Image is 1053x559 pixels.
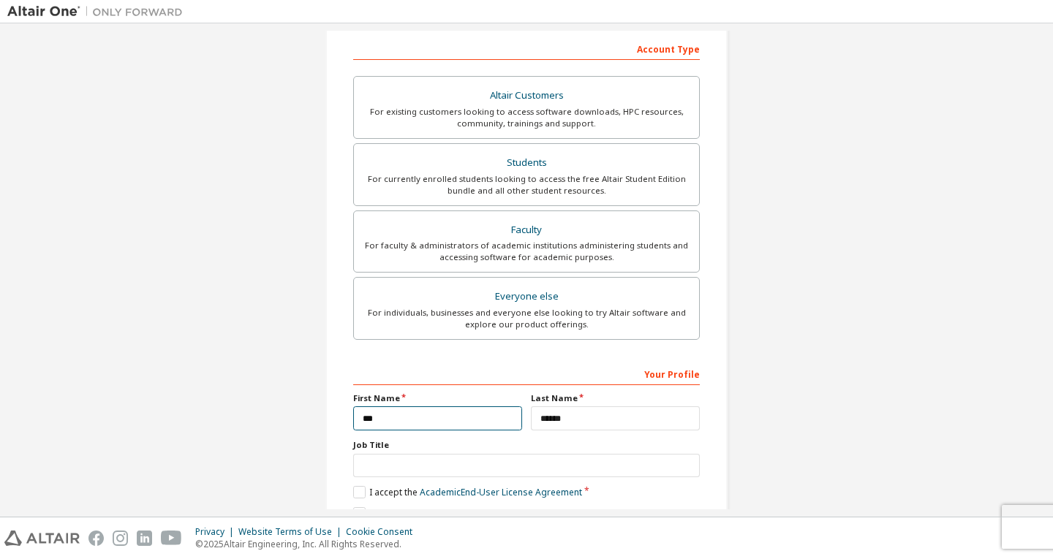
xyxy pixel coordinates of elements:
[4,531,80,546] img: altair_logo.svg
[346,526,421,538] div: Cookie Consent
[531,392,700,404] label: Last Name
[363,106,690,129] div: For existing customers looking to access software downloads, HPC resources, community, trainings ...
[420,486,582,498] a: Academic End-User License Agreement
[353,486,582,498] label: I accept the
[353,507,581,520] label: I would like to receive marketing emails from Altair
[363,153,690,173] div: Students
[363,173,690,197] div: For currently enrolled students looking to access the free Altair Student Edition bundle and all ...
[161,531,182,546] img: youtube.svg
[353,37,700,60] div: Account Type
[353,362,700,385] div: Your Profile
[137,531,152,546] img: linkedin.svg
[363,307,690,330] div: For individuals, businesses and everyone else looking to try Altair software and explore our prod...
[238,526,346,538] div: Website Terms of Use
[195,526,238,538] div: Privacy
[353,439,700,451] label: Job Title
[363,286,690,307] div: Everyone else
[113,531,128,546] img: instagram.svg
[195,538,421,550] p: © 2025 Altair Engineering, Inc. All Rights Reserved.
[88,531,104,546] img: facebook.svg
[7,4,190,19] img: Altair One
[363,240,690,263] div: For faculty & administrators of academic institutions administering students and accessing softwa...
[363,220,690,240] div: Faculty
[353,392,522,404] label: First Name
[363,85,690,106] div: Altair Customers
